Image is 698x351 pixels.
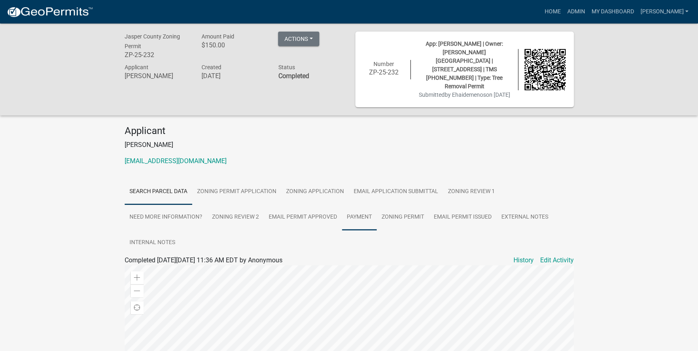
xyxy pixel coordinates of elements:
[637,4,692,19] a: [PERSON_NAME]
[125,204,207,230] a: Need More Information?
[496,204,553,230] a: External Notes
[429,204,496,230] a: Email Permit Issued
[281,179,349,205] a: Zoning Application
[264,204,342,230] a: Email Permit Approved
[131,271,144,284] div: Zoom in
[125,157,227,165] a: [EMAIL_ADDRESS][DOMAIN_NAME]
[207,204,264,230] a: Zoning Review 2
[564,4,588,19] a: Admin
[201,41,266,49] h6: $150.00
[131,301,144,314] div: Find my location
[125,179,192,205] a: Search Parcel Data
[373,61,394,67] span: Number
[125,51,189,59] h6: ZP-25-232
[443,179,500,205] a: Zoning Review 1
[419,91,510,98] span: Submitted on [DATE]
[201,33,234,40] span: Amount Paid
[513,255,534,265] a: History
[342,204,377,230] a: Payment
[541,4,564,19] a: Home
[125,230,180,256] a: Internal Notes
[131,284,144,297] div: Zoom out
[445,91,486,98] span: by Ehaidemenos
[125,72,189,80] h6: [PERSON_NAME]
[125,33,180,49] span: Jasper County Zoning Permit
[278,32,319,46] button: Actions
[125,125,574,137] h4: Applicant
[363,68,405,76] h6: ZP-25-232
[201,64,221,70] span: Created
[125,256,282,264] span: Completed [DATE][DATE] 11:36 AM EDT by Anonymous
[349,179,443,205] a: Email Application Submittal
[192,179,281,205] a: Zoning Permit Application
[524,49,566,90] img: QR code
[125,64,149,70] span: Applicant
[377,204,429,230] a: Zoning Permit
[278,64,295,70] span: Status
[426,40,503,89] span: App: [PERSON_NAME] | Owner: [PERSON_NAME][GEOGRAPHIC_DATA] | [STREET_ADDRESS] | TMS [PHONE_NUMBER...
[540,255,574,265] a: Edit Activity
[201,72,266,80] h6: [DATE]
[278,72,309,80] strong: Completed
[125,140,574,150] p: [PERSON_NAME]
[588,4,637,19] a: My Dashboard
